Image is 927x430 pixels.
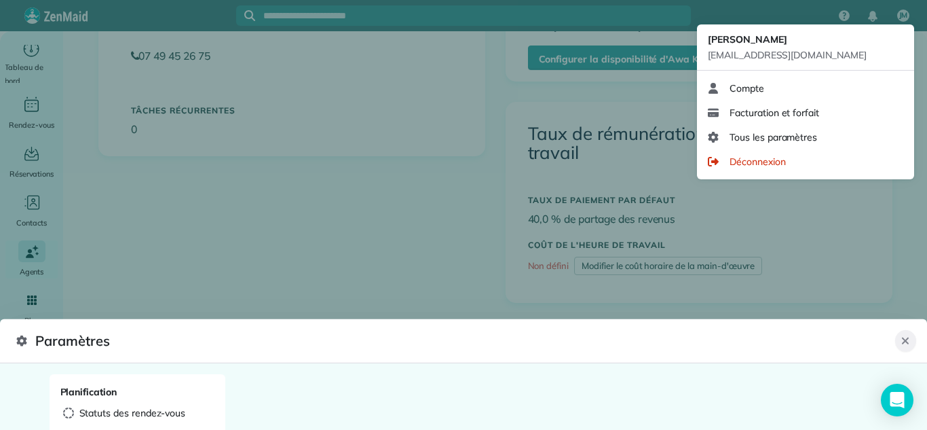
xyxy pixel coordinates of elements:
[858,1,887,31] div: Notifications
[730,82,764,95] span: Compte
[528,212,676,226] font: 40,0 % de partage des revenus
[24,316,39,325] font: Plus
[5,240,58,279] a: Agents
[881,384,913,416] div: Ouvrir Intercom Messenger
[5,143,58,181] a: Réservations
[539,53,721,65] font: Configurer la disponibilité d'Awa Kande
[702,101,909,125] a: Facturation et forfait
[528,195,675,205] font: TAUX DE PAIEMENT PAR DÉFAUT
[528,122,842,164] font: Taux de rémunération et estimation du travail
[20,267,44,276] font: Agents
[244,10,255,21] svg: Rechercher
[9,120,54,130] font: Rendez-vous
[5,192,58,230] a: Contacts
[582,260,755,271] font: Modifier le coût horaire de la main-d'œuvre
[702,76,909,101] a: Compte
[730,106,819,120] span: Facturation et forfait
[574,257,762,276] a: Modifier le coût horaire de la main-d'œuvre
[730,130,817,144] span: Tous les paramètres
[5,62,44,86] font: Tableau de bord
[131,48,453,64] a: 07 49 45 26 75
[5,45,58,83] a: Tableau de bord
[506,388,535,398] font: NOTES
[121,405,143,418] font: Titre
[708,33,787,46] span: [PERSON_NAME]
[528,260,569,271] font: Non défini
[5,378,58,416] a: Paramètres
[12,405,52,414] font: Paramètres
[10,169,54,179] font: Réservations
[730,155,786,168] span: Déconnexion
[138,49,210,62] font: 07 49 45 26 75
[702,125,909,149] a: Tous les paramètres
[16,218,47,228] font: Contacts
[899,10,908,20] font: JM
[131,122,137,136] font: 0
[5,94,58,132] a: Rendez-vous
[236,10,255,21] button: Rechercher
[708,49,867,61] span: [EMAIL_ADDRESS][DOMAIN_NAME]
[131,105,235,115] font: Tâches récurrentes
[528,46,732,70] a: Configurer la disponibilité d'Awa Kande
[528,240,666,250] font: Coût de l'heure de travail
[121,388,240,398] font: CHAMPS PERSONNALISÉS
[506,405,533,416] font: Aucun
[121,344,375,366] font: Notes et champs personnalisés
